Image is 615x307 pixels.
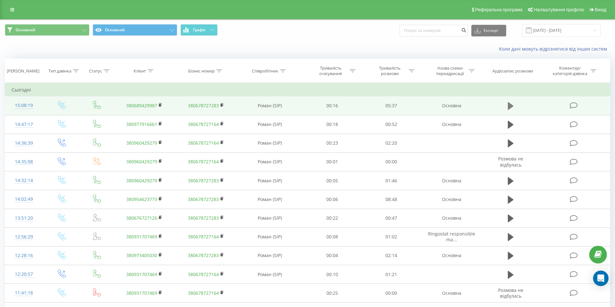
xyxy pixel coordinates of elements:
div: Співробітник [252,68,278,74]
a: 380977916661 [126,121,157,127]
td: Основна [421,284,482,302]
div: Назва схеми переадресації [433,65,467,76]
a: 380678727164 [188,158,219,165]
a: 380678727283 [188,252,219,258]
a: 380678727164 [188,121,219,127]
a: 380678727164 [188,290,219,296]
td: 02:20 [362,134,421,152]
a: 380960429279 [126,177,157,184]
div: Аудіозапис розмови [492,68,533,74]
td: Роман (SIP) [237,209,303,227]
td: 00:16 [303,96,362,115]
a: 380678727283 [188,102,219,109]
a: 380678727164 [188,234,219,240]
span: Ringostat responsible ma... [428,231,475,243]
span: Основний [15,27,35,33]
td: Основна [421,209,482,227]
span: Налаштування профілю [534,7,584,12]
td: Основна [421,171,482,190]
td: 00:01 [303,152,362,171]
button: Експорт [471,25,506,36]
span: Розмова не відбулась [498,287,523,299]
a: 380678727164 [188,140,219,146]
td: 08:48 [362,190,421,209]
a: 380973405030 [126,252,157,258]
td: Роман (SIP) [237,96,303,115]
a: Коли дані можуть відрізнятися вiд інших систем [499,46,610,52]
td: 00:23 [303,134,362,152]
div: 14:32:14 [12,174,36,187]
div: Статус [89,68,102,74]
td: 01:21 [362,265,421,284]
td: 00:25 [303,284,362,302]
td: Роман (SIP) [237,190,303,209]
div: [PERSON_NAME] [7,68,39,74]
button: Основний [5,24,89,36]
a: 380678727283 [188,215,219,221]
td: Роман (SIP) [237,265,303,284]
span: Вихід [595,7,606,12]
td: 00:00 [362,152,421,171]
a: 380960429279 [126,140,157,146]
div: Коментар/категорія дзвінка [551,65,589,76]
div: 12:20:57 [12,268,36,281]
div: 12:56:29 [12,231,36,243]
div: 14:35:08 [12,156,36,168]
td: Роман (SIP) [237,152,303,171]
div: 14:02:49 [12,193,36,206]
td: 00:08 [303,227,362,246]
a: 380678727164 [188,271,219,277]
a: 380960429279 [126,158,157,165]
span: Графік [193,28,206,32]
td: Роман (SIP) [237,115,303,134]
td: 05:37 [362,96,421,115]
td: Роман (SIP) [237,227,303,246]
td: 00:22 [303,209,362,227]
div: 14:47:17 [12,118,36,131]
a: 380676727126 [126,215,157,221]
span: Реферальна програма [475,7,523,12]
div: Open Intercom Messenger [593,271,609,286]
a: 380678727283 [188,177,219,184]
a: 380954623773 [126,196,157,202]
div: 14:36:39 [12,137,36,149]
div: 15:08:19 [12,99,36,112]
div: Тривалість очікування [313,65,348,76]
td: Основна [421,190,482,209]
div: Тип дзвінка [48,68,71,74]
td: 00:18 [303,115,362,134]
td: 00:10 [303,265,362,284]
td: 00:06 [303,190,362,209]
td: Основна [421,246,482,265]
a: 380689429987 [126,102,157,109]
div: Клієнт [134,68,146,74]
td: 01:46 [362,171,421,190]
td: Основна [421,96,482,115]
a: 380678727283 [188,196,219,202]
td: Сьогодні [5,83,610,96]
div: 13:51:20 [12,212,36,225]
td: 01:02 [362,227,421,246]
td: 00:52 [362,115,421,134]
div: 12:28:16 [12,249,36,262]
button: Графік [180,24,218,36]
button: Основний [93,24,177,36]
div: Тривалість розмови [373,65,407,76]
div: 11:41:18 [12,287,36,299]
td: 00:04 [303,246,362,265]
td: Основна [421,115,482,134]
td: 00:00 [362,284,421,302]
a: 380931707469 [126,290,157,296]
a: 380931707469 [126,234,157,240]
td: 00:05 [303,171,362,190]
td: Роман (SIP) [237,134,303,152]
td: 00:47 [362,209,421,227]
td: Роман (SIP) [237,246,303,265]
td: 02:14 [362,246,421,265]
div: Бізнес номер [188,68,215,74]
a: 380931707469 [126,271,157,277]
span: Розмова не відбулась [498,156,523,168]
td: Роман (SIP) [237,171,303,190]
input: Пошук за номером [400,25,468,36]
